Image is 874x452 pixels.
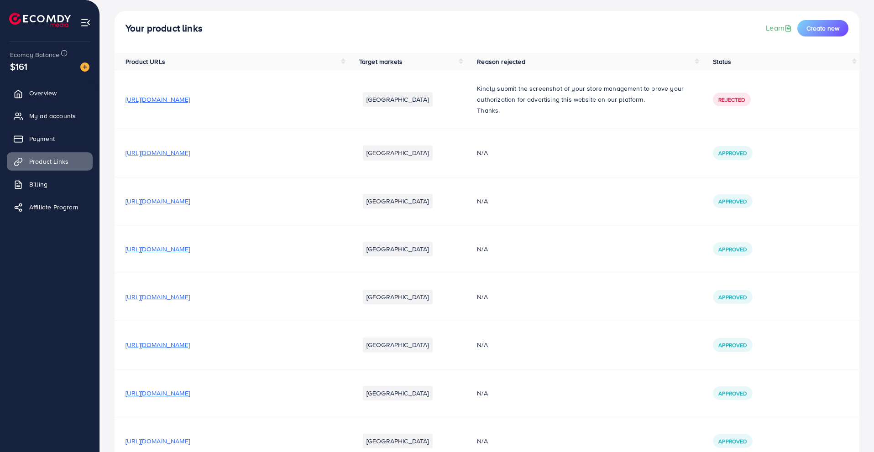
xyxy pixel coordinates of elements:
[80,17,91,28] img: menu
[718,96,745,104] span: Rejected
[718,437,747,445] span: Approved
[766,23,794,33] a: Learn
[7,130,93,148] a: Payment
[7,175,93,193] a: Billing
[126,436,190,446] span: [URL][DOMAIN_NAME]
[7,84,93,102] a: Overview
[10,60,28,73] span: $161
[80,62,89,72] img: image
[10,50,59,59] span: Ecomdy Balance
[363,92,433,107] li: [GEOGRAPHIC_DATA]
[477,436,487,446] span: N/A
[126,340,190,349] span: [URL][DOMAIN_NAME]
[359,57,403,66] span: Target markets
[29,111,76,120] span: My ad accounts
[7,107,93,125] a: My ad accounts
[126,389,190,398] span: [URL][DOMAIN_NAME]
[363,242,433,256] li: [GEOGRAPHIC_DATA]
[29,134,55,143] span: Payment
[718,197,747,205] span: Approved
[126,292,190,301] span: [URL][DOMAIN_NAME]
[363,145,433,160] li: [GEOGRAPHIC_DATA]
[363,434,433,448] li: [GEOGRAPHIC_DATA]
[477,197,487,206] span: N/A
[363,194,433,208] li: [GEOGRAPHIC_DATA]
[29,203,78,212] span: Affiliate Program
[477,244,487,254] span: N/A
[29,180,47,189] span: Billing
[797,20,848,36] button: Create new
[126,57,165,66] span: Product URLs
[718,149,747,157] span: Approved
[718,245,747,253] span: Approved
[477,389,487,398] span: N/A
[7,152,93,171] a: Product Links
[7,198,93,216] a: Affiliate Program
[363,338,433,352] li: [GEOGRAPHIC_DATA]
[363,290,433,304] li: [GEOGRAPHIC_DATA]
[477,83,691,105] p: Kindly submit the screenshot of your store management to prove your authorization for advertising...
[126,23,203,34] h4: Your product links
[126,95,190,104] span: [URL][DOMAIN_NAME]
[835,411,867,445] iframe: Chat
[718,341,747,349] span: Approved
[713,57,731,66] span: Status
[29,157,68,166] span: Product Links
[718,293,747,301] span: Approved
[477,292,487,301] span: N/A
[9,13,71,27] img: logo
[806,24,839,33] span: Create new
[477,340,487,349] span: N/A
[126,148,190,157] span: [URL][DOMAIN_NAME]
[477,105,691,116] p: Thanks.
[477,148,487,157] span: N/A
[126,197,190,206] span: [URL][DOMAIN_NAME]
[477,57,525,66] span: Reason rejected
[363,386,433,400] li: [GEOGRAPHIC_DATA]
[126,244,190,254] span: [URL][DOMAIN_NAME]
[29,88,57,98] span: Overview
[718,390,747,397] span: Approved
